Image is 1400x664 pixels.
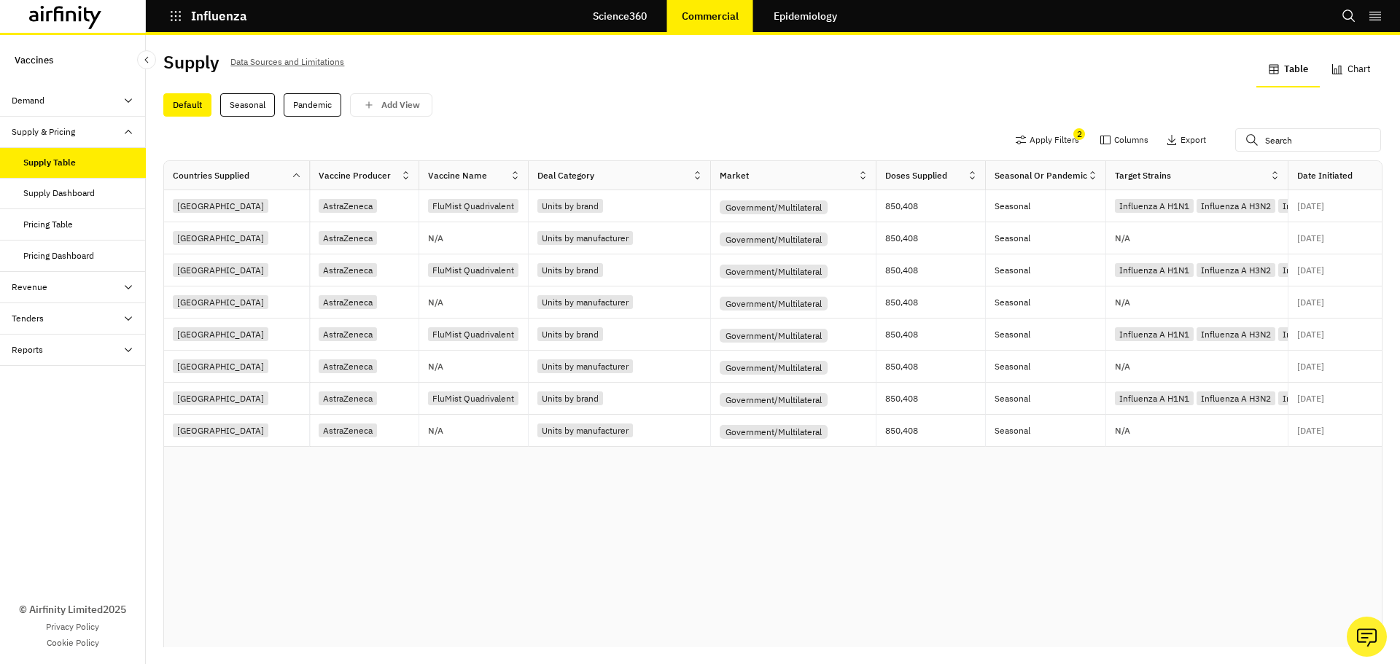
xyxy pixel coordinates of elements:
[46,620,99,633] a: Privacy Policy
[1297,426,1324,435] p: [DATE]
[537,423,633,437] div: Units by manufacturer
[428,426,443,435] p: N/A
[19,602,126,617] p: © Airfinity Limited 2025
[1297,362,1324,371] p: [DATE]
[319,169,391,182] div: Vaccine Producer
[1347,617,1387,657] button: Ask our analysts
[15,47,53,74] p: Vaccines
[428,234,443,243] p: N/A
[428,298,443,307] p: N/A
[350,93,432,117] button: save changes
[173,295,268,309] div: [GEOGRAPHIC_DATA]
[12,94,44,107] div: Demand
[720,265,828,278] div: Government/Multilateral
[1100,128,1148,152] button: Columns
[173,263,268,277] div: [GEOGRAPHIC_DATA]
[220,93,275,117] div: Seasonal
[1342,4,1356,28] button: Search
[885,231,985,246] p: 850,408
[137,50,156,69] button: Close Sidebar
[319,423,377,437] div: AstraZeneca
[284,93,341,117] div: Pandemic
[885,295,985,310] p: 850,408
[428,199,518,213] div: FluMist Quadrivalent
[720,361,828,375] div: Government/Multilateral
[173,231,268,245] div: [GEOGRAPHIC_DATA]
[173,199,268,213] div: [GEOGRAPHIC_DATA]
[163,52,219,73] h2: Supply
[1115,327,1194,341] div: Influenza A H1N1
[1115,426,1130,435] p: N/A
[428,169,487,182] div: Vaccine Name
[1115,169,1171,182] div: Target Strains
[1115,234,1130,243] p: N/A
[1278,391,1364,405] div: Influenza B Victoria
[995,231,1105,246] p: Seasonal
[12,312,44,325] div: Tenders
[720,329,828,343] div: Government/Multilateral
[995,199,1105,214] p: Seasonal
[1197,199,1275,213] div: Influenza A H3N2
[885,327,985,342] p: 850,408
[537,391,603,405] div: Units by brand
[230,54,344,70] p: Data Sources and Limitations
[319,199,377,213] div: AstraZeneca
[319,391,377,405] div: AstraZeneca
[163,93,211,117] div: Default
[381,100,420,110] p: Add View
[1115,199,1194,213] div: Influenza A H1N1
[1197,391,1275,405] div: Influenza A H3N2
[537,295,633,309] div: Units by manufacturer
[1297,202,1324,211] p: [DATE]
[23,156,76,169] div: Supply Table
[885,359,985,374] p: 850,408
[1015,128,1079,152] button: Apply Filters
[1256,52,1320,87] button: Table
[537,327,603,341] div: Units by brand
[995,295,1105,310] p: Seasonal
[1197,263,1275,277] div: Influenza A H3N2
[1115,391,1194,405] div: Influenza A H1N1
[23,218,73,231] div: Pricing Table
[1197,327,1275,341] div: Influenza A H3N2
[885,423,985,438] p: 850,408
[537,359,633,373] div: Units by manufacturer
[12,281,47,294] div: Revenue
[173,391,268,405] div: [GEOGRAPHIC_DATA]
[537,199,603,213] div: Units by brand
[428,263,518,277] div: FluMist Quadrivalent
[319,263,377,277] div: AstraZeneca
[173,327,268,341] div: [GEOGRAPHIC_DATA]
[995,423,1105,438] p: Seasonal
[1297,266,1324,275] p: [DATE]
[428,327,518,341] div: FluMist Quadrivalent
[1115,362,1130,371] p: N/A
[12,343,43,356] div: Reports
[537,169,594,182] div: Deal Category
[1166,128,1206,152] button: Export
[720,297,828,310] div: Government/Multilateral
[885,169,947,182] div: Doses Supplied
[1181,135,1206,145] p: Export
[537,231,633,245] div: Units by manufacturer
[537,263,603,277] div: Units by brand
[720,393,828,407] div: Government/Multilateral
[995,359,1105,374] p: Seasonal
[1115,298,1130,307] p: N/A
[1297,234,1324,243] p: [DATE]
[995,263,1105,278] p: Seasonal
[995,391,1105,406] p: Seasonal
[191,9,247,23] p: Influenza
[1297,298,1324,307] p: [DATE]
[720,200,828,214] div: Government/Multilateral
[428,362,443,371] p: N/A
[885,391,985,406] p: 850,408
[1297,394,1324,403] p: [DATE]
[885,199,985,214] p: 850,408
[319,295,377,309] div: AstraZeneca
[47,636,99,649] a: Cookie Policy
[1115,263,1194,277] div: Influenza A H1N1
[23,187,95,200] div: Supply Dashboard
[885,263,985,278] p: 850,408
[169,4,247,28] button: Influenza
